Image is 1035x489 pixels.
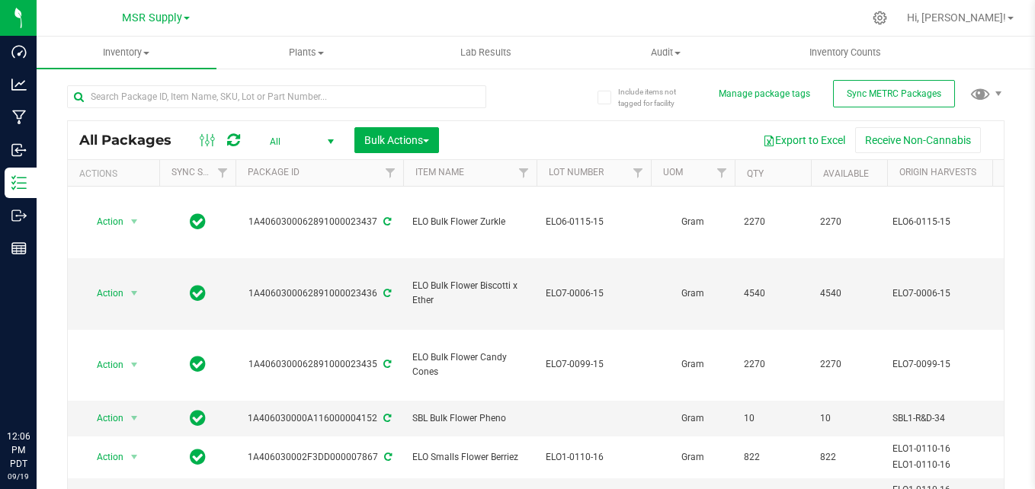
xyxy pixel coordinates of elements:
[125,211,144,232] span: select
[820,411,878,426] span: 10
[233,357,405,372] div: 1A4060300062891000023435
[892,357,1035,372] div: Value 1: ELO7-0099-15
[125,354,144,376] span: select
[820,215,878,229] span: 2270
[820,450,878,465] span: 822
[381,413,391,423] span: Sync from Compliance System
[412,411,527,426] span: SBL Bulk Flower Pheno
[364,134,429,146] span: Bulk Actions
[45,365,63,383] iframe: Resource center unread badge
[415,167,464,177] a: Item Name
[511,160,537,186] a: Filter
[378,160,403,186] a: Filter
[744,215,802,229] span: 2270
[233,411,405,426] div: 1A406030000A116000004152
[546,286,642,301] span: ELO7-0006-15
[381,288,391,299] span: Sync from Compliance System
[11,208,27,223] inline-svg: Outbound
[618,86,694,109] span: Include items not tagged for facility
[899,167,976,177] a: Origin Harvests
[190,353,206,375] span: In Sync
[7,471,30,482] p: 09/19
[83,211,124,232] span: Action
[412,350,527,379] span: ELO Bulk Flower Candy Cones
[11,142,27,158] inline-svg: Inbound
[125,407,144,429] span: select
[744,357,802,372] span: 2270
[83,354,124,376] span: Action
[216,37,396,69] a: Plants
[171,167,230,177] a: Sync Status
[660,215,726,229] span: Gram
[660,286,726,301] span: Gram
[122,11,182,24] span: MSR Supply
[381,359,391,369] span: Sync from Compliance System
[67,85,486,108] input: Search Package ID, Item Name, SKU, Lot or Part Number...
[190,446,206,468] span: In Sync
[396,37,576,69] a: Lab Results
[83,446,124,468] span: Action
[546,357,642,372] span: ELO7-0099-15
[755,37,935,69] a: Inventory Counts
[412,450,527,465] span: ELO Smalls Flower Berriez
[11,44,27,59] inline-svg: Dashboard
[354,127,439,153] button: Bulk Actions
[820,357,878,372] span: 2270
[190,283,206,304] span: In Sync
[870,11,889,25] div: Manage settings
[15,367,61,413] iframe: Resource center
[79,168,153,179] div: Actions
[210,160,236,186] a: Filter
[892,442,1035,456] div: Value 1: ELO1-0110-16
[11,110,27,125] inline-svg: Manufacturing
[11,175,27,190] inline-svg: Inventory
[833,80,955,107] button: Sync METRC Packages
[892,286,1035,301] div: Value 1: ELO7-0006-15
[125,446,144,468] span: select
[663,167,683,177] a: UOM
[381,216,391,227] span: Sync from Compliance System
[789,46,902,59] span: Inventory Counts
[412,279,527,308] span: ELO Bulk Flower Biscotti x Ether
[847,88,941,99] span: Sync METRC Packages
[753,127,855,153] button: Export to Excel
[190,211,206,232] span: In Sync
[744,450,802,465] span: 822
[719,88,810,101] button: Manage package tags
[546,450,642,465] span: ELO1-0110-16
[575,37,755,69] a: Audit
[217,46,396,59] span: Plants
[546,215,642,229] span: ELO6-0115-15
[907,11,1006,24] span: Hi, [PERSON_NAME]!
[440,46,532,59] span: Lab Results
[233,215,405,229] div: 1A4060300062891000023437
[660,450,726,465] span: Gram
[892,411,1035,426] div: Value 1: SBL1-R&D-34
[11,77,27,92] inline-svg: Analytics
[125,283,144,304] span: select
[412,215,527,229] span: ELO Bulk Flower Zurkle
[820,286,878,301] span: 4540
[233,450,405,465] div: 1A406030002F3DD000007867
[892,458,1035,472] div: Value 2: ELO1-0110-16
[710,160,735,186] a: Filter
[744,411,802,426] span: 10
[37,37,216,69] a: Inventory
[549,167,604,177] a: Lot Number
[382,452,392,462] span: Sync from Compliance System
[892,215,1035,229] div: Value 1: ELO6-0115-15
[233,286,405,301] div: 1A4060300062891000023436
[248,167,300,177] a: Package ID
[660,411,726,426] span: Gram
[7,430,30,471] p: 12:06 PM PDT
[576,46,755,59] span: Audit
[823,168,869,179] a: Available
[744,286,802,301] span: 4540
[747,168,764,179] a: Qty
[11,241,27,256] inline-svg: Reports
[190,407,206,429] span: In Sync
[79,132,187,149] span: All Packages
[660,357,726,372] span: Gram
[855,127,981,153] button: Receive Non-Cannabis
[83,407,124,429] span: Action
